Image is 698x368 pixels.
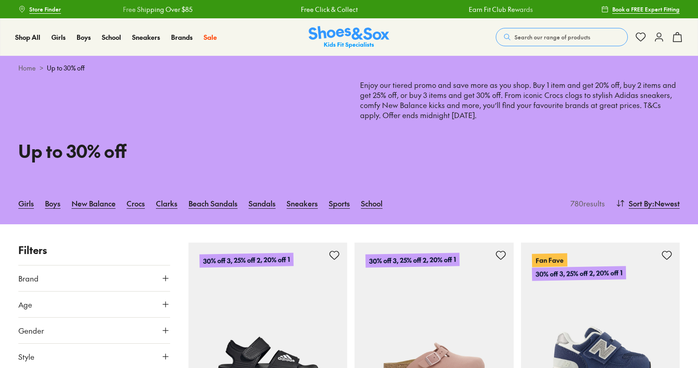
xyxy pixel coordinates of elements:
span: Brand [18,273,39,284]
button: Age [18,292,170,317]
a: Sneakers [132,32,160,42]
a: Girls [18,193,34,213]
a: Earn Fit Club Rewards [468,5,532,14]
a: Home [18,63,36,73]
p: 780 results [567,198,605,209]
a: School [102,32,121,42]
a: Store Finder [18,1,61,17]
button: Search our range of products [496,28,628,46]
span: Search our range of products [515,33,590,41]
a: Boys [77,32,91,42]
p: Fan Fave [532,254,567,267]
a: Shoes & Sox [309,26,389,49]
p: 30% off 3, 25% off 2, 20% off 1 [199,253,293,268]
img: SNS_Logo_Responsive.svg [309,26,389,49]
p: Enjoy our tiered promo and save more as you shop. Buy 1 item and get 20% off, buy 2 items and get... [360,80,680,160]
span: Gender [18,325,44,336]
a: Free Shipping Over $85 [122,5,192,14]
a: Girls [51,32,66,42]
button: Gender [18,318,170,343]
span: Up to 30% off [47,63,85,73]
p: 30% off 3, 25% off 2, 20% off 1 [532,266,626,281]
span: Age [18,299,32,310]
a: Sports [329,193,350,213]
span: : Newest [652,198,680,209]
p: Filters [18,243,170,258]
a: Book a FREE Expert Fitting [601,1,680,17]
span: Sort By [629,198,652,209]
a: Shop All [15,32,40,42]
a: Crocs [127,193,145,213]
div: > [18,63,680,73]
a: Brands [171,32,193,42]
a: Free Click & Collect [300,5,357,14]
a: Sandals [249,193,276,213]
a: New Balance [72,193,116,213]
button: Sort By:Newest [616,193,680,213]
a: Clarks [156,193,177,213]
button: Brand [18,265,170,291]
p: 30% off 3, 25% off 2, 20% off 1 [366,253,460,268]
h1: Up to 30% off [18,138,338,164]
a: Boys [45,193,61,213]
a: School [361,193,382,213]
a: Beach Sandals [188,193,238,213]
a: Sneakers [287,193,318,213]
a: Sale [204,32,217,42]
span: Style [18,351,34,362]
span: Store Finder [29,5,61,13]
span: Book a FREE Expert Fitting [612,5,680,13]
